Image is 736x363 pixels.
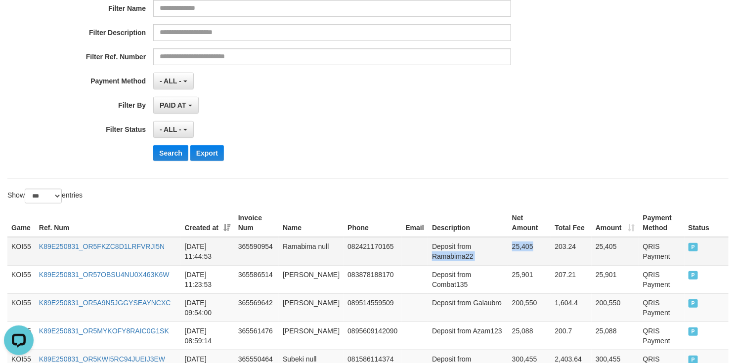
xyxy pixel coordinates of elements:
[234,237,279,266] td: 365590954
[39,299,171,307] a: K89E250831_OR5A9N5JGGYSEAYNCXC
[428,322,508,350] td: Deposit from Azam123
[153,97,198,114] button: PAID AT
[592,293,639,322] td: 200,550
[428,265,508,293] td: Deposit from Combat135
[181,265,234,293] td: [DATE] 11:23:53
[592,322,639,350] td: 25,088
[592,237,639,266] td: 25,405
[428,237,508,266] td: Deposit from Ramabima22
[344,237,401,266] td: 082421170165
[190,145,224,161] button: Export
[181,322,234,350] td: [DATE] 08:59:14
[153,145,188,161] button: Search
[508,209,551,237] th: Net Amount
[689,271,698,280] span: PAID
[508,293,551,322] td: 200,550
[551,322,592,350] td: 200.7
[234,209,279,237] th: Invoice Num
[279,322,344,350] td: [PERSON_NAME]
[234,265,279,293] td: 365586514
[160,101,186,109] span: PAID AT
[551,209,592,237] th: Total Fee
[508,237,551,266] td: 25,405
[344,322,401,350] td: 0895609142090
[689,243,698,251] span: PAID
[428,293,508,322] td: Deposit from Galaubro
[279,293,344,322] td: [PERSON_NAME]
[428,209,508,237] th: Description
[344,293,401,322] td: 089514559509
[689,327,698,336] span: PAID
[639,322,685,350] td: QRIS Payment
[7,265,35,293] td: KOI55
[7,293,35,322] td: KOI55
[344,265,401,293] td: 083878188170
[344,209,401,237] th: Phone
[279,265,344,293] td: [PERSON_NAME]
[689,299,698,308] span: PAID
[181,293,234,322] td: [DATE] 09:54:00
[39,327,169,335] a: K89E250831_OR5MYKOFY8RAIC0G1SK
[160,125,181,133] span: - ALL -
[181,209,234,237] th: Created at: activate to sort column ascending
[7,237,35,266] td: KOI55
[35,209,181,237] th: Ref. Num
[551,237,592,266] td: 203.24
[7,209,35,237] th: Game
[4,4,34,34] button: Open LiveChat chat widget
[639,265,685,293] td: QRIS Payment
[639,237,685,266] td: QRIS Payment
[551,293,592,322] td: 1,604.4
[25,189,62,203] select: Showentries
[39,242,165,250] a: K89E250831_OR5FKZC8D1LRFVRJI5N
[39,355,165,363] a: K89E250831_OR5KWI5RC94JUEIJ3EW
[402,209,429,237] th: Email
[592,209,639,237] th: Amount: activate to sort column ascending
[234,293,279,322] td: 365569642
[639,209,685,237] th: Payment Method
[234,322,279,350] td: 365561476
[592,265,639,293] td: 25,901
[279,237,344,266] td: Ramabima null
[181,237,234,266] td: [DATE] 11:44:53
[508,265,551,293] td: 25,901
[639,293,685,322] td: QRIS Payment
[551,265,592,293] td: 207.21
[153,73,193,89] button: - ALL -
[685,209,729,237] th: Status
[7,189,83,203] label: Show entries
[153,121,193,138] button: - ALL -
[508,322,551,350] td: 25,088
[160,77,181,85] span: - ALL -
[279,209,344,237] th: Name
[39,271,170,279] a: K89E250831_OR57OBSU4NU0X463K6W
